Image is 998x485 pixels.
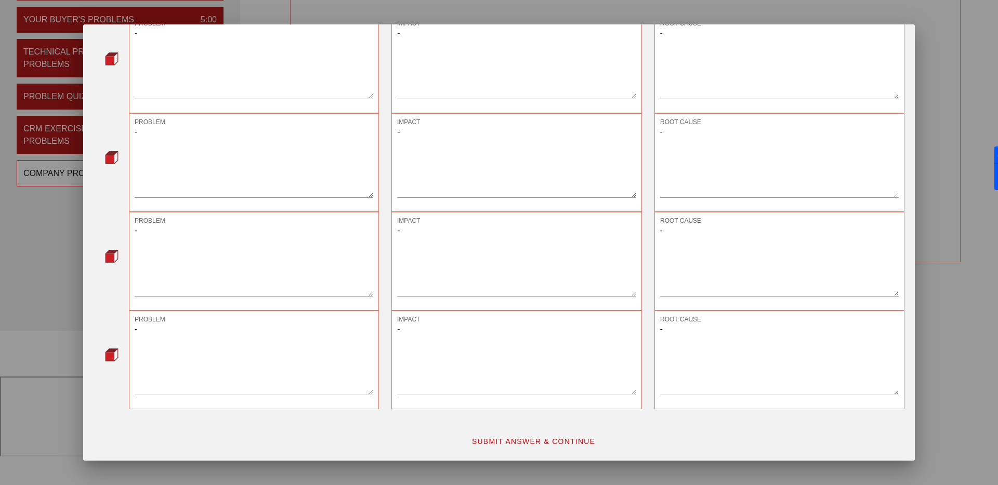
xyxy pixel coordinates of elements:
[660,20,701,28] label: ROOT CAUSE
[660,316,701,324] label: ROOT CAUSE
[135,217,165,225] label: PROBLEM
[135,20,165,28] label: PROBLEM
[397,316,420,324] label: IMPACT
[660,217,701,225] label: ROOT CAUSE
[397,118,420,126] label: IMPACT
[397,217,420,225] label: IMPACT
[135,118,165,126] label: PROBLEM
[135,316,165,324] label: PROBLEM
[471,437,596,446] span: SUBMIT ANSWER & CONTINUE
[463,432,604,451] button: SUBMIT ANSWER & CONTINUE
[660,118,701,126] label: ROOT CAUSE
[397,20,420,28] label: IMPACT
[105,151,119,164] img: question-bullet-actve.png
[105,348,119,361] img: question-bullet-actve.png
[105,52,119,65] img: question-bullet-actve.png
[105,249,119,263] img: question-bullet-actve.png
